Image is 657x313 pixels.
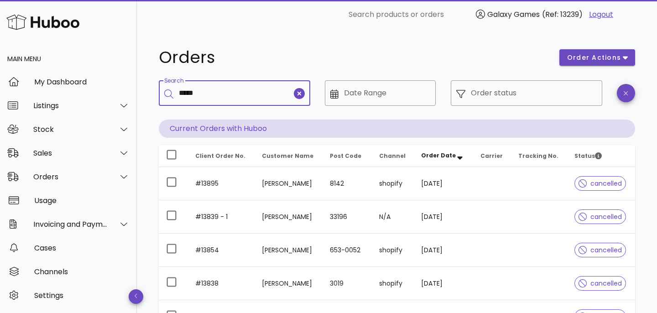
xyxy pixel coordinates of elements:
td: [DATE] [414,267,473,300]
th: Carrier [473,145,511,167]
span: cancelled [579,180,622,187]
td: [PERSON_NAME] [255,234,323,267]
td: [DATE] [414,234,473,267]
span: (Ref: 13239) [542,9,583,20]
span: Client Order No. [195,152,245,160]
td: #13839 - 1 [188,200,255,234]
span: order actions [567,53,621,63]
img: Huboo Logo [6,12,79,32]
span: Channel [379,152,406,160]
p: Current Orders with Huboo [159,120,635,138]
td: [PERSON_NAME] [255,200,323,234]
span: Tracking No. [518,152,558,160]
a: Logout [589,9,613,20]
td: [DATE] [414,167,473,200]
th: Customer Name [255,145,323,167]
span: Order Date [421,151,456,159]
span: Post Code [330,152,361,160]
div: Channels [34,267,130,276]
td: shopify [372,267,414,300]
td: 3019 [323,267,372,300]
div: Orders [33,172,108,181]
span: Customer Name [262,152,313,160]
span: cancelled [579,214,622,220]
td: #13854 [188,234,255,267]
td: shopify [372,167,414,200]
h1: Orders [159,49,548,66]
div: Settings [34,291,130,300]
span: Status [574,152,602,160]
td: #13895 [188,167,255,200]
span: cancelled [579,247,622,253]
div: My Dashboard [34,78,130,86]
span: cancelled [579,280,622,287]
th: Channel [372,145,414,167]
div: Cases [34,244,130,252]
td: shopify [372,234,414,267]
td: [DATE] [414,200,473,234]
td: 33196 [323,200,372,234]
span: Galaxy Games [487,9,540,20]
th: Client Order No. [188,145,255,167]
th: Order Date: Sorted descending. Activate to remove sorting. [414,145,473,167]
label: Search [164,78,183,84]
button: clear icon [294,88,305,99]
th: Tracking No. [511,145,567,167]
td: N/A [372,200,414,234]
div: Invoicing and Payments [33,220,108,229]
div: Usage [34,196,130,205]
td: 653-0052 [323,234,372,267]
td: #13838 [188,267,255,300]
div: Sales [33,149,108,157]
span: Carrier [480,152,503,160]
td: 8142 [323,167,372,200]
button: order actions [559,49,635,66]
td: [PERSON_NAME] [255,267,323,300]
th: Post Code [323,145,372,167]
td: [PERSON_NAME] [255,167,323,200]
div: Listings [33,101,108,110]
div: Stock [33,125,108,134]
th: Status [567,145,635,167]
